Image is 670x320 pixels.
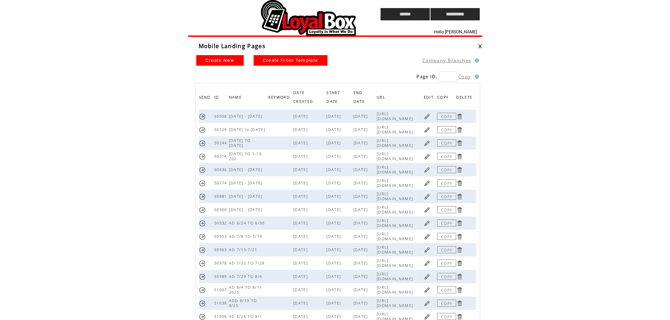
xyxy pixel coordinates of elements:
span: [DATE] [326,207,343,212]
span: SEND [199,93,212,103]
a: COPY [437,193,456,200]
span: [URL][DOMAIN_NAME] [377,178,415,188]
span: AD 8/26 TO 9/1 [229,314,264,319]
a: Click to delete page [456,153,463,160]
span: [DATE] [293,167,310,172]
span: [DATE] [353,141,370,145]
a: Click to delete page [456,166,463,173]
a: ID [214,95,221,99]
span: [DATE] [326,194,343,199]
span: [DATE] [293,221,310,226]
span: [DATE] TO [DATE] [229,138,251,148]
span: [DATE] - [DATE] [229,194,264,199]
a: Click to delete page [456,207,463,213]
a: Send this page URL by SMS [199,153,206,160]
span: [DATE] [353,314,370,319]
span: Hello [PERSON_NAME] [434,30,477,34]
a: Send this page URL by SMS [199,260,206,267]
span: AD 6/24 TO 6/30 [229,221,267,226]
span: AD 8/4 TO 8/11 2025 [229,285,262,295]
span: [DATE] [353,194,370,199]
span: [DATE] [326,181,343,185]
span: [DATE] [293,274,310,279]
a: Click to edit page [424,126,430,133]
a: Click to delete page [456,260,463,267]
span: [DATE] [326,141,343,145]
span: [DATE] [293,181,310,185]
span: AD 7/22 TO 7/28 [229,261,267,266]
span: [DATE] [293,141,310,145]
a: Send this page URL by SMS [199,180,206,187]
span: [DATE] [353,234,370,239]
a: Click to delete page [456,193,463,200]
a: Send this page URL by SMS [199,207,206,213]
span: [URL][DOMAIN_NAME] [377,218,415,228]
a: Click to delete page [456,273,463,280]
span: [DATE] [326,261,343,266]
a: Click to edit page [424,166,430,173]
span: [DATE] [293,261,310,266]
a: Send this page URL by SMS [199,193,206,200]
span: EDIT [424,93,435,103]
a: Send this page URL by SMS [199,300,206,307]
span: [DATE] [326,234,343,239]
a: Click to delete page [456,126,463,133]
span: [URL][DOMAIN_NAME] [377,191,415,201]
span: [DATE] [293,287,310,292]
span: [DATE] [353,127,370,132]
a: Copy [458,73,471,80]
a: Click to delete page [456,220,463,227]
a: COPY [437,153,456,160]
a: COPY [437,126,456,133]
a: Click to edit page [424,207,430,213]
span: 50774 [214,181,229,185]
a: COPY [437,273,456,280]
a: Send this page URL by SMS [199,233,206,240]
a: Send this page URL by SMS [199,113,206,120]
a: Click to delete page [456,113,463,120]
a: Click to edit page [424,287,430,293]
span: START DATE [326,89,340,107]
a: COPY [437,313,456,320]
span: [URL][DOMAIN_NAME] [377,125,415,135]
span: 50953 [214,234,229,239]
span: 50978 [214,261,229,266]
span: Mobile Landing Pages [199,42,266,50]
span: ID [214,93,221,103]
span: [URL][DOMAIN_NAME] [377,205,415,215]
span: COPY [437,93,450,103]
span: [URL][DOMAIN_NAME] [377,285,415,295]
span: 50881 [214,194,229,199]
a: NAME [229,95,243,99]
a: COPY [437,246,456,253]
a: Send this page URL by SMS [199,140,206,146]
a: Company Branches [422,57,471,64]
span: [DATE] [353,261,370,266]
span: [DATE] [293,301,310,306]
a: START DATE [326,90,340,103]
a: COPY [437,233,456,240]
a: COPY [437,206,456,213]
span: AD 7/8 TO 7/14 [229,234,264,239]
a: Click to delete page [456,313,463,320]
a: Click to edit page [424,220,430,227]
span: [DATE] [353,114,370,119]
a: Click to delete page [456,180,463,187]
a: COPY [437,286,456,293]
a: Create New [196,55,244,66]
a: Send this page URL by SMS [199,220,206,227]
a: URL [377,95,387,99]
span: [DATE] [293,114,310,119]
span: [DATE] [293,154,310,159]
span: [DATE] - [DATE] [229,181,264,185]
span: [DATE] [293,247,310,252]
a: Send this page URL by SMS [199,313,206,320]
span: [DATE] [326,247,343,252]
span: [DATE] [353,287,370,292]
span: 50058 [214,114,229,119]
span: [DATE] [326,221,343,226]
a: Click to edit page [424,260,430,267]
span: [URL][DOMAIN_NAME] [377,258,415,268]
span: [DATE] - [DATE] [229,207,264,212]
span: [DATE] - [DATE] [229,114,264,119]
